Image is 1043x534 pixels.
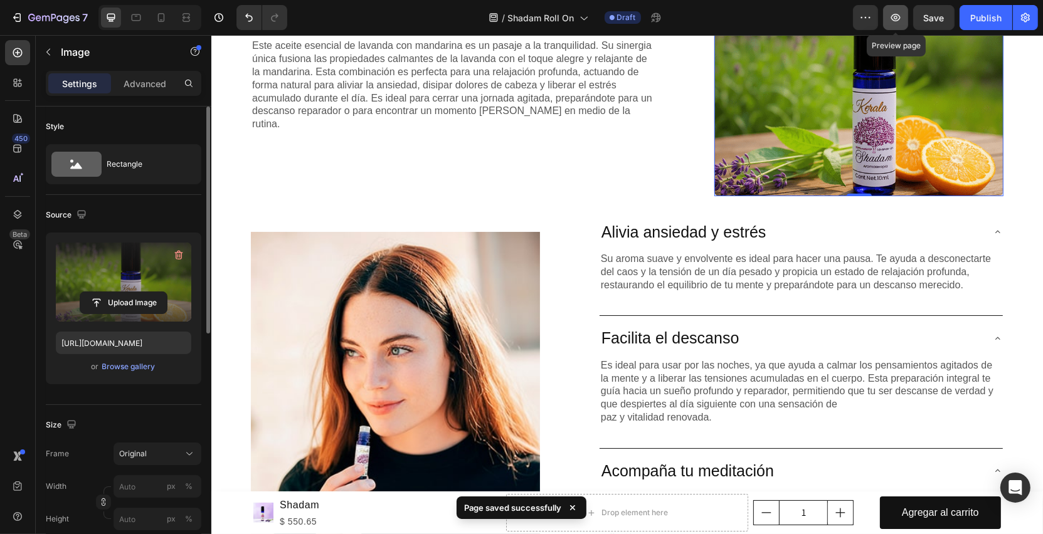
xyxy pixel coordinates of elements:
div: px [167,513,176,525]
p: Advanced [124,77,166,90]
p: Facilita el descanso [390,293,528,313]
div: Source [46,207,89,224]
p: Su aroma suave y envolvente es ideal para hacer una pausa. Te ayuda a desconectarte del caos y la... [389,217,790,256]
button: % [164,479,179,494]
p: Alivia ansiedad y estrés [390,187,555,207]
span: Save [924,13,945,23]
div: Drop element here [390,473,457,483]
button: % [164,511,179,526]
iframe: Design area [211,35,1043,534]
span: / [502,11,506,24]
button: 7 [5,5,93,30]
label: Width [46,481,66,492]
div: Publish [970,11,1002,24]
div: Rectangle [107,150,183,179]
button: increment [617,466,642,490]
input: https://example.com/image.jpg [56,332,191,354]
div: Agregar al carrito [691,469,768,487]
div: Size [46,417,79,434]
button: decrement [543,466,568,490]
p: Acompaña tu meditación [390,426,563,446]
button: Save [913,5,955,30]
p: Es ideal para usar por las noches, ya que ayuda a calmar los pensamientos agitados de la mente y ... [389,324,790,389]
button: Agregar al carrito [669,461,790,495]
div: Undo/Redo [236,5,287,30]
p: Image [61,45,167,60]
button: px [181,479,196,494]
p: Page saved successfully [464,501,561,514]
div: Beta [9,229,30,239]
div: px [167,481,176,492]
span: or [92,359,99,374]
button: Publish [960,5,1012,30]
div: 450 [12,133,30,144]
div: % [185,513,193,525]
label: Height [46,513,69,525]
span: Shadam Roll On [508,11,574,24]
span: Draft [617,12,636,23]
button: Original [114,442,201,465]
p: Este aceite esencial de lavanda con mandarina es un pasaje a la tranquilidad. Su sinergia única f... [41,4,443,96]
div: % [185,481,193,492]
span: Original [119,448,147,459]
label: Frame [46,448,69,459]
button: Upload Image [80,291,167,314]
input: quantity [568,466,617,490]
div: Style [46,121,64,132]
p: 7 [82,10,88,25]
input: px% [114,508,201,530]
button: Browse gallery [102,360,156,373]
p: Settings [62,77,97,90]
div: Open Intercom Messenger [1000,473,1030,503]
input: px% [114,475,201,498]
button: px [181,511,196,526]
